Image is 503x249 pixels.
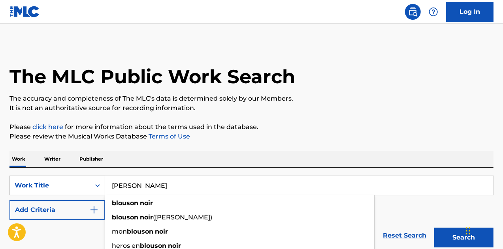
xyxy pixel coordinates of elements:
[112,199,138,207] strong: blouson
[9,94,494,103] p: The accuracy and completeness of The MLC's data is determined solely by our Members.
[466,219,471,243] div: Drag
[9,122,494,132] p: Please for more information about the terms used in the database.
[127,228,153,235] strong: blouson
[9,65,295,88] h1: The MLC Public Work Search
[32,123,63,131] a: click here
[434,228,494,247] button: Search
[463,211,503,249] iframe: Chat Widget
[446,2,494,22] a: Log In
[9,103,494,113] p: It is not an authoritative source for recording information.
[112,228,127,235] span: mon
[379,227,430,244] a: Reset Search
[42,151,63,167] p: Writer
[77,151,105,167] p: Publisher
[9,6,40,17] img: MLC Logo
[140,213,153,221] strong: noir
[408,7,418,17] img: search
[153,213,212,221] span: ([PERSON_NAME])
[9,200,105,220] button: Add Criteria
[89,205,99,215] img: 9d2ae6d4665cec9f34b9.svg
[405,4,421,20] a: Public Search
[112,213,138,221] strong: blouson
[15,181,86,190] div: Work Title
[429,7,438,17] img: help
[426,4,441,20] div: Help
[147,133,190,140] a: Terms of Use
[140,199,153,207] strong: noir
[9,151,28,167] p: Work
[9,132,494,141] p: Please review the Musical Works Database
[155,228,168,235] strong: noir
